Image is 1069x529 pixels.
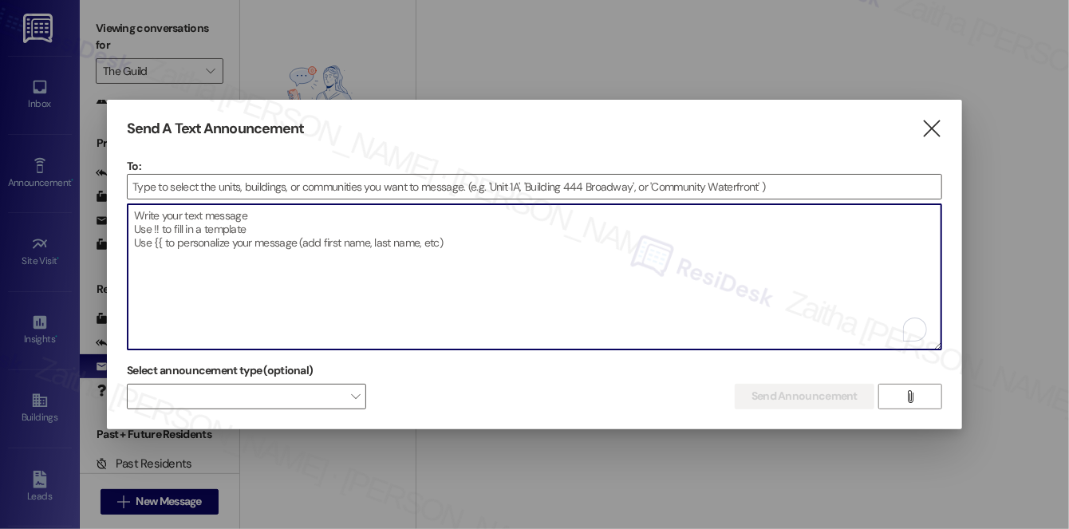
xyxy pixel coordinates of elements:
i:  [904,390,916,403]
div: To enrich screen reader interactions, please activate Accessibility in Grammarly extension settings [127,203,942,350]
i:  [921,120,942,137]
label: Select announcement type (optional) [127,358,314,383]
input: Type to select the units, buildings, or communities you want to message. (e.g. 'Unit 1A', 'Buildi... [128,175,941,199]
button: Send Announcement [735,384,874,409]
textarea: To enrich screen reader interactions, please activate Accessibility in Grammarly extension settings [128,204,941,349]
span: Send Announcement [751,388,858,405]
h3: Send A Text Announcement [127,120,304,138]
p: To: [127,158,942,174]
